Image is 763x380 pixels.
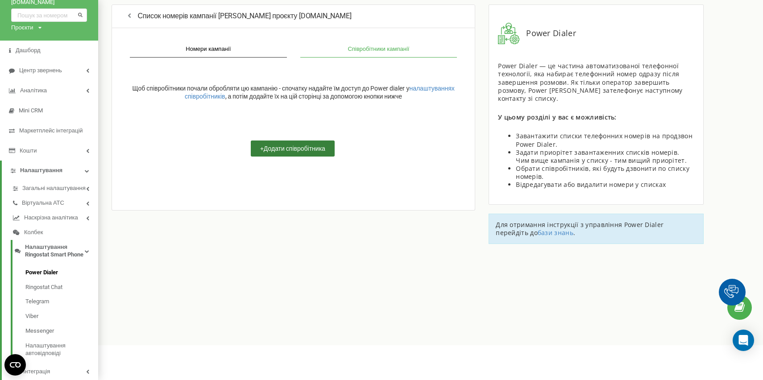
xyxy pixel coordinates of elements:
span: Загальні налаштування [22,185,86,192]
div: Для отримання інструкції з управління Power Dialer перейдіть до . [489,214,704,244]
div: Open Intercom Messenger [733,330,754,351]
span: Інтеграція [23,368,50,376]
span: Центр звернень [19,67,62,74]
a: Кошти [9,147,89,155]
span: Налаштування Ringostat Smart Phone [25,244,85,259]
span: Кошти [20,147,37,155]
span: Ringostat Chat [25,284,62,291]
a: Загальні налаштування [13,185,89,192]
a: Дашборд [9,47,89,54]
a: Power Dialer [25,269,89,277]
span: Аналiтика [20,87,47,95]
a: Mini CRM [9,107,89,115]
a: Віртуальна АТС [13,199,89,207]
div: У цьому розділі у вас є можливість: [498,113,694,121]
span: Налаштування [20,167,62,174]
span: Віртуальна АТС [22,199,64,207]
a: Центр звернень [9,67,89,74]
a: Налаштування Ringostat Smart Phone [15,244,89,259]
img: infoPowerDialer [498,23,519,44]
a: Інтеграція [13,368,89,376]
button: Співробітники кампанії [300,41,457,58]
li: Відредагувати або видалити номери у списках [516,181,694,189]
a: Колбек [13,229,89,236]
a: Viber [25,313,89,320]
a: Telegram [25,298,89,306]
span: Messenger [25,327,54,335]
span: Дашборд [16,47,41,54]
a: Налаштування [11,167,89,174]
a: Ringostat Chat [25,284,89,291]
a: Аналiтика [9,87,89,95]
div: Список номерів кампанії [PERSON_NAME] проєкту [DOMAIN_NAME] [112,4,475,28]
button: Open CMP widget [4,354,26,376]
li: Задати приорітет завантаженних списків номерів. Чим вище кампанія у списку - тим вищий приорітет. [516,149,694,165]
span: Маркетплейс інтеграцій [19,127,83,135]
div: Щоб співробітники почали обробляти цю кампанію - спочатку надайте їм доступ до Power dialer у , а... [121,66,466,118]
span: Viber [25,313,38,320]
a: Маркетплейс інтеграцій [9,127,89,135]
a: налаштуваннях співробітників [185,85,455,100]
div: Power Dialer — це частина автоматизованої телефонної технології, яка набирає телефонний номер одр... [498,62,694,103]
span: Telegram [25,298,49,306]
a: Наскрізна аналітика [13,214,89,222]
div: Power Dialer [498,23,694,44]
span: Power Dialer [25,269,58,277]
a: Messenger [25,327,89,335]
button: +Додати співробітника [251,140,335,157]
li: Обрати співробітників, які будуть дзвонити по списку номерів. [516,165,694,181]
span: Наскрізна аналітика [24,214,78,222]
input: Пошук за номером [11,8,87,22]
a: бази знань [538,228,573,237]
span: Колбек [24,229,43,236]
li: Завантажити списки телефонних номерів на продзвон Power Dialer. [516,132,694,148]
button: Номери кампанії [130,41,287,58]
div: Проєкти [11,24,33,32]
span: Mini CRM [19,107,43,115]
a: Налаштування автовідповіді [25,342,89,357]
